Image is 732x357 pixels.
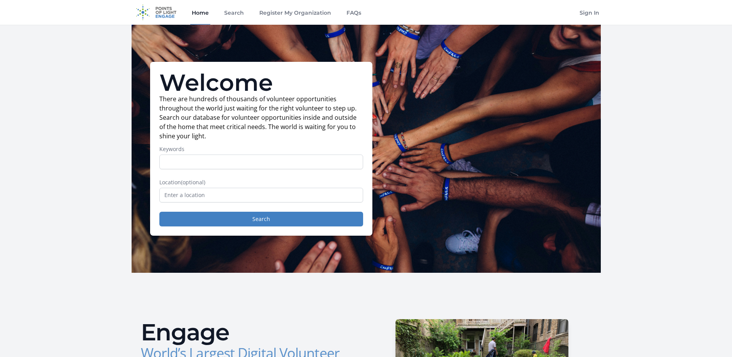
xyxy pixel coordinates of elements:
[141,321,360,344] h2: Engage
[181,178,205,186] span: (optional)
[159,145,363,153] label: Keywords
[159,71,363,94] h1: Welcome
[159,178,363,186] label: Location
[159,212,363,226] button: Search
[159,188,363,202] input: Enter a location
[159,94,363,141] p: There are hundreds of thousands of volunteer opportunities throughout the world just waiting for ...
